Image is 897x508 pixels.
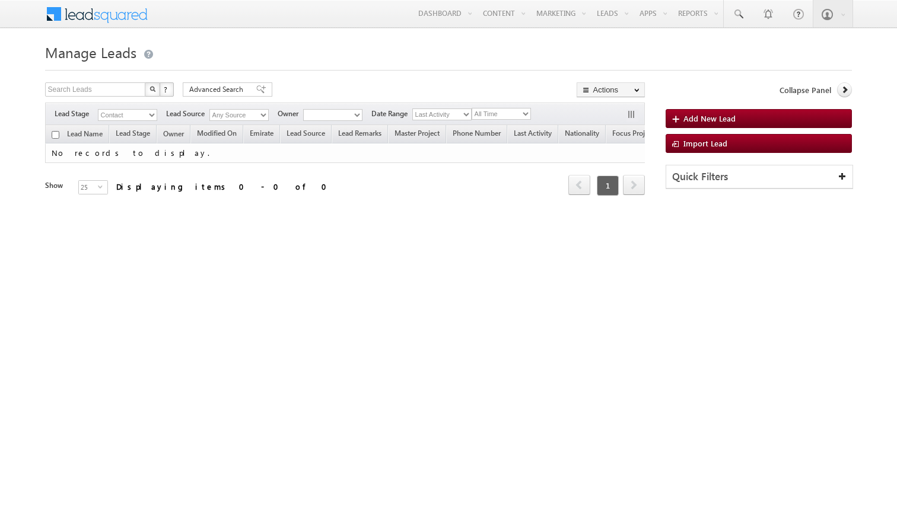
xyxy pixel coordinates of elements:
[189,84,247,95] span: Advanced Search
[559,127,605,142] a: Nationality
[164,84,169,94] span: ?
[597,175,619,196] span: 1
[45,143,698,163] td: No records to display.
[61,127,109,143] a: Lead Name
[166,108,209,119] span: Lead Source
[371,108,412,119] span: Date Range
[281,127,331,142] a: Lead Source
[780,85,831,95] span: Collapse Panel
[683,113,736,123] span: Add New Lead
[79,181,98,194] span: 25
[508,127,558,142] a: Last Activity
[453,129,501,138] span: Phone Number
[612,129,654,138] span: Focus Project
[565,129,599,138] span: Nationality
[163,129,184,138] span: Owner
[332,127,387,142] a: Lead Remarks
[278,108,303,119] span: Owner
[447,127,507,142] a: Phone Number
[577,82,645,97] button: Actions
[45,180,69,191] div: Show
[55,108,98,119] span: Lead Stage
[606,127,660,142] a: Focus Project
[160,82,174,97] button: ?
[197,129,237,138] span: Modified On
[52,131,59,139] input: Check all records
[45,43,136,62] span: Manage Leads
[389,127,446,142] a: Master Project
[191,127,243,142] a: Modified On
[623,176,645,195] a: next
[250,129,273,138] span: Emirate
[568,175,590,195] span: prev
[683,138,727,148] span: Import Lead
[666,165,853,188] div: Quick Filters
[623,175,645,195] span: next
[338,129,381,138] span: Lead Remarks
[287,129,325,138] span: Lead Source
[98,184,107,189] span: select
[149,86,155,92] img: Search
[116,129,150,138] span: Lead Stage
[116,180,334,193] div: Displaying items 0 - 0 of 0
[110,127,156,142] a: Lead Stage
[395,129,440,138] span: Master Project
[244,127,279,142] a: Emirate
[568,176,590,195] a: prev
